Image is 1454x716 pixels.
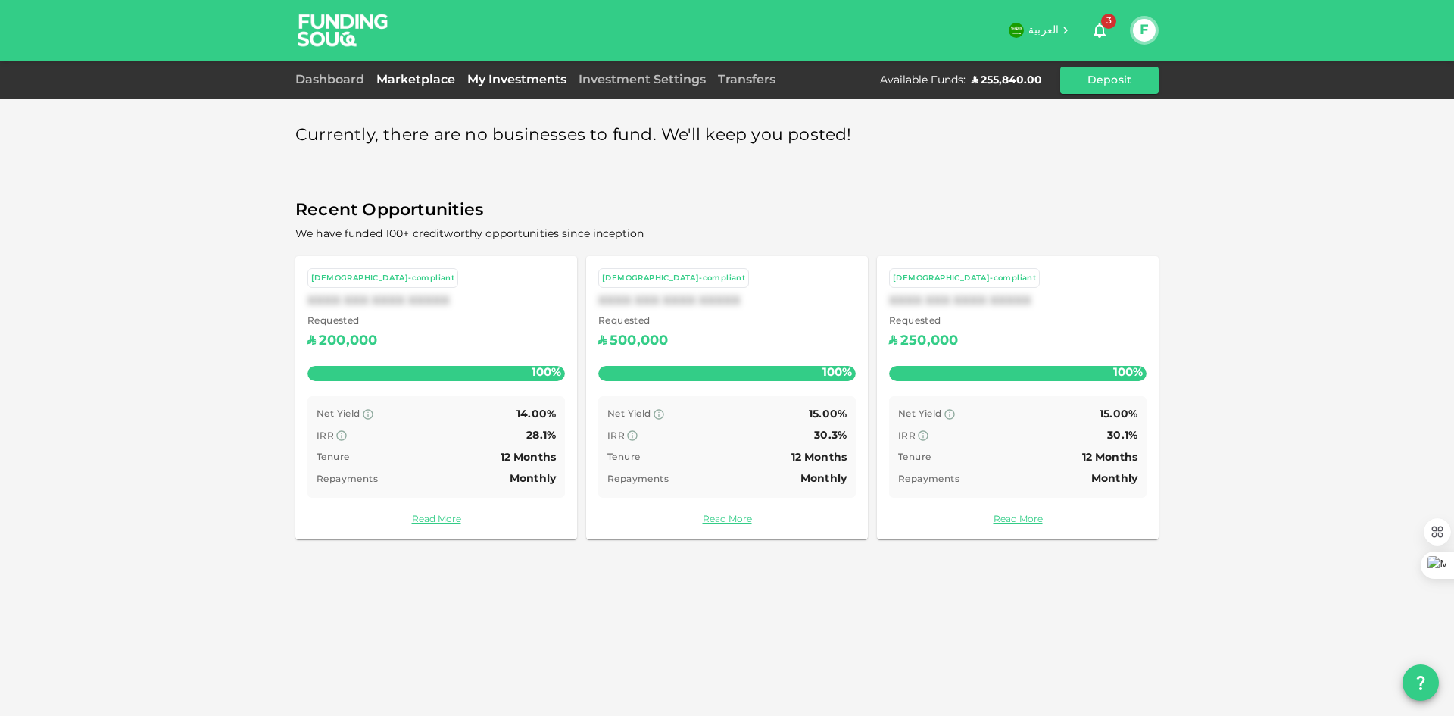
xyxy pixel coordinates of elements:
[607,432,625,441] span: IRR
[1109,362,1147,384] span: 100%
[1009,23,1024,38] img: flag-sa.b9a346574cdc8950dd34b50780441f57.svg
[598,314,668,330] span: Requested
[889,330,897,354] div: ʢ
[607,475,669,484] span: Repayments
[791,452,847,463] span: 12 Months
[295,74,370,86] a: Dashboard
[800,474,847,484] span: Monthly
[501,452,556,463] span: 12 Months
[510,474,556,484] span: Monthly
[1082,452,1137,463] span: 12 Months
[1084,15,1115,45] button: 3
[972,73,1042,88] div: ʢ 255,840.00
[516,409,556,420] span: 14.00%
[889,314,958,330] span: Requested
[712,74,782,86] a: Transfers
[889,294,1147,308] div: XXXX XXX XXXX XXXXX
[809,409,847,420] span: 15.00%
[880,73,966,88] div: Available Funds :
[598,330,607,354] div: ʢ
[893,272,1036,285] div: [DEMOGRAPHIC_DATA]-compliant
[586,256,868,539] a: [DEMOGRAPHIC_DATA]-compliantXXXX XXX XXXX XXXXX Requested ʢ500,000100% Net Yield 15.00% IRR 30.3%...
[1091,474,1137,484] span: Monthly
[898,410,942,419] span: Net Yield
[1060,67,1159,94] button: Deposit
[307,513,565,527] a: Read More
[898,432,916,441] span: IRR
[1403,664,1439,701] button: question
[295,121,852,151] span: Currently, there are no businesses to fund. We'll keep you posted!
[526,430,556,441] span: 28.1%
[317,432,334,441] span: IRR
[319,330,377,354] div: 200,000
[900,330,958,354] div: 250,000
[1101,14,1116,29] span: 3
[307,294,565,308] div: XXXX XXX XXXX XXXXX
[598,513,856,527] a: Read More
[877,256,1159,539] a: [DEMOGRAPHIC_DATA]-compliantXXXX XXX XXXX XXXXX Requested ʢ250,000100% Net Yield 15.00% IRR 30.1%...
[602,272,745,285] div: [DEMOGRAPHIC_DATA]-compliant
[819,362,856,384] span: 100%
[370,74,461,86] a: Marketplace
[898,475,959,484] span: Repayments
[610,330,668,354] div: 500,000
[317,410,360,419] span: Net Yield
[311,272,454,285] div: [DEMOGRAPHIC_DATA]-compliant
[607,410,651,419] span: Net Yield
[295,196,1159,226] span: Recent Opportunities
[317,453,349,462] span: Tenure
[814,430,847,441] span: 30.3%
[598,294,856,308] div: XXXX XXX XXXX XXXXX
[607,453,640,462] span: Tenure
[573,74,712,86] a: Investment Settings
[1107,430,1137,441] span: 30.1%
[307,314,377,330] span: Requested
[295,229,644,239] span: We have funded 100+ creditworthy opportunities since inception
[307,330,316,354] div: ʢ
[1133,19,1156,42] button: F
[461,74,573,86] a: My Investments
[898,453,931,462] span: Tenure
[317,475,378,484] span: Repayments
[889,513,1147,527] a: Read More
[1028,25,1059,36] span: العربية
[1100,409,1137,420] span: 15.00%
[295,256,577,539] a: [DEMOGRAPHIC_DATA]-compliantXXXX XXX XXXX XXXXX Requested ʢ200,000100% Net Yield 14.00% IRR 28.1%...
[528,362,565,384] span: 100%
